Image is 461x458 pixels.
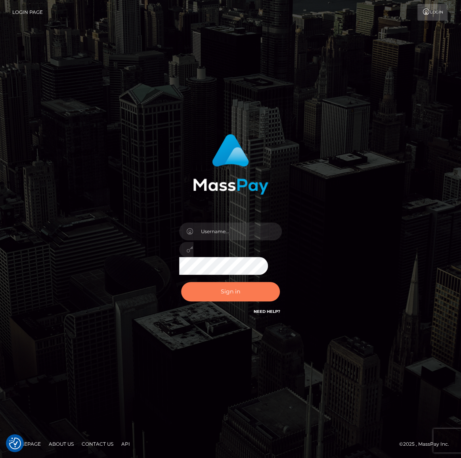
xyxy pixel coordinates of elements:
[78,438,117,450] a: Contact Us
[181,282,280,301] button: Sign in
[399,440,455,448] div: © 2025 , MassPay Inc.
[46,438,77,450] a: About Us
[417,4,448,21] a: Login
[253,309,280,314] a: Need Help?
[9,437,21,449] button: Consent Preferences
[9,438,44,450] a: Homepage
[12,4,43,21] a: Login Page
[193,222,282,240] input: Username...
[9,437,21,449] img: Revisit consent button
[118,438,133,450] a: API
[193,134,268,195] img: MassPay Login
